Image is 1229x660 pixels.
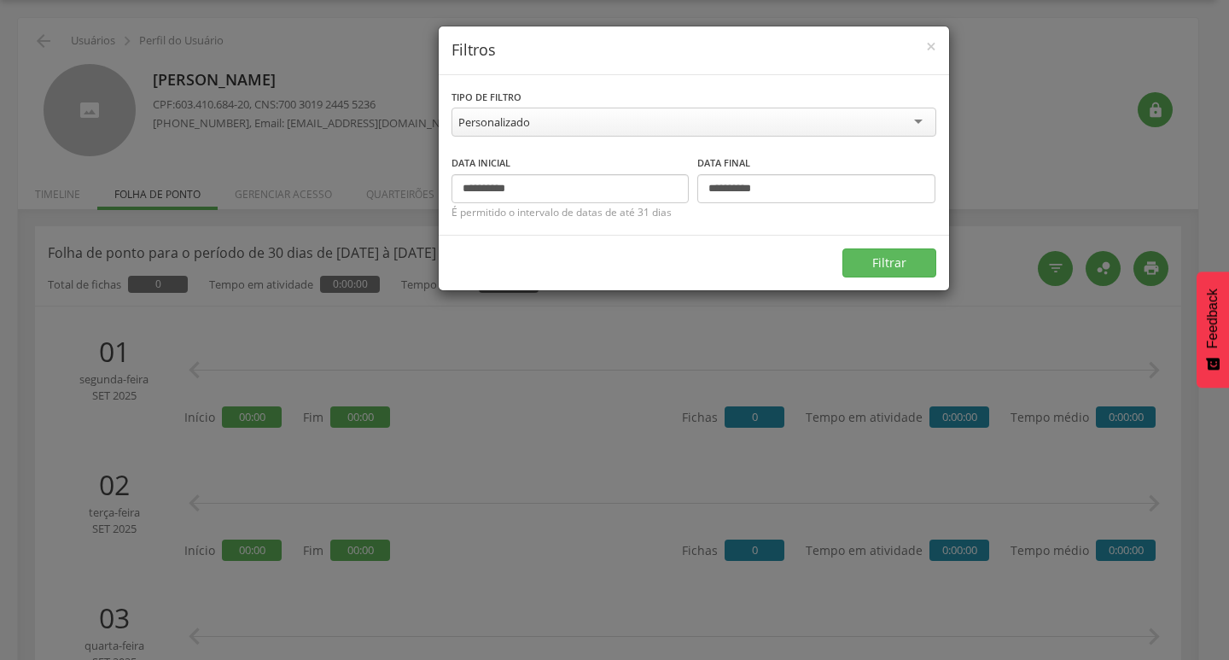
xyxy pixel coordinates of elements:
[1197,272,1229,388] button: Feedback - Mostrar pesquisa
[451,207,936,218] span: É permitido o intervalo de datas de até 31 dias
[926,34,936,58] span: ×
[451,39,936,61] h4: Filtros
[697,156,750,170] label: Data final
[451,156,510,170] label: Data inicial
[842,248,936,277] button: Filtrar
[458,114,530,130] div: Personalizado
[451,91,521,104] label: Tipo de filtro
[926,38,936,55] button: Close
[1205,289,1220,348] span: Feedback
